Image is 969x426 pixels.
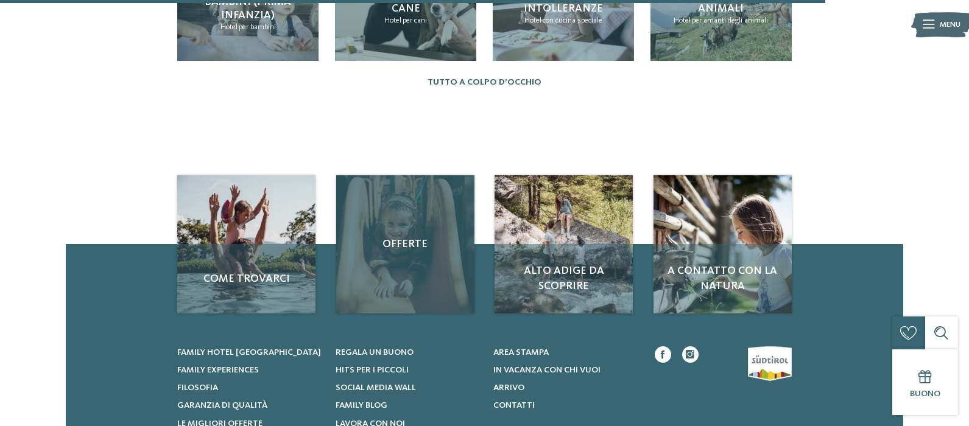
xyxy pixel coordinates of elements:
span: In vacanza con chi vuoi [493,366,601,374]
span: per amanti degli animali [692,16,768,24]
span: Offerte [347,237,463,252]
a: In vacanza con chi vuoi [493,364,638,376]
span: con cucina speciale [543,16,602,24]
a: Filosofia [177,382,322,394]
span: Hotel [674,16,691,24]
span: Family hotel [GEOGRAPHIC_DATA] [177,348,321,357]
img: Fattoria per bambini nei Familienhotel: un sogno [177,175,315,313]
a: Family experiences [177,364,322,376]
span: Family Blog [336,401,387,410]
a: Area stampa [493,346,638,358]
a: Fattoria per bambini nei Familienhotel: un sogno A contatto con la natura [654,175,792,313]
a: Garanzia di qualità [177,399,322,411]
span: Hits per i piccoli [336,366,409,374]
a: Family hotel [GEOGRAPHIC_DATA] [177,346,322,358]
span: Arrivo [493,383,524,392]
span: Garanzia di qualità [177,401,267,410]
a: Regala un buono [336,346,480,358]
a: Hits per i piccoli [336,364,480,376]
span: A contatto con la natura [664,264,781,294]
a: Arrivo [493,382,638,394]
span: Come trovarci [188,271,305,287]
span: Filosofia [177,383,218,392]
span: Contatti [493,401,535,410]
span: Regala un buono [336,348,414,357]
span: Hotel [384,16,401,24]
a: Contatti [493,399,638,411]
a: Buono [892,349,958,415]
img: Fattoria per bambini nei Familienhotel: un sogno [495,175,633,313]
a: Social Media Wall [336,382,480,394]
span: per cani [403,16,427,24]
span: Area stampa [493,348,549,357]
a: Fattoria per bambini nei Familienhotel: un sogno Offerte [336,175,474,313]
img: Fattoria per bambini nei Familienhotel: un sogno [654,175,792,313]
span: Buono [910,389,940,398]
span: Hotel [220,23,238,31]
span: Family experiences [177,366,259,374]
a: Family Blog [336,399,480,411]
a: Fattoria per bambini nei Familienhotel: un sogno Alto Adige da scoprire [495,175,633,313]
span: Social Media Wall [336,383,416,392]
a: Tutto a colpo d’occhio [428,77,541,88]
a: Fattoria per bambini nei Familienhotel: un sogno Come trovarci [177,175,315,313]
span: Alto Adige da scoprire [506,264,622,294]
span: per bambini [239,23,276,31]
span: Hotel [524,16,541,24]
